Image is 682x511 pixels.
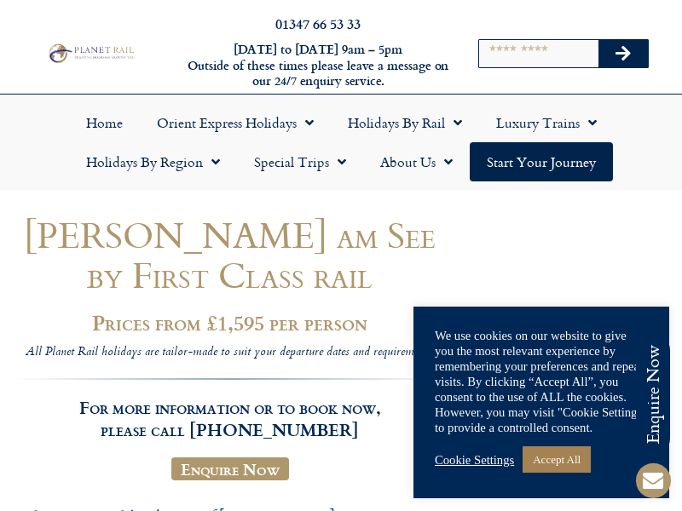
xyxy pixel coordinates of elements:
h3: For more information or to book now, please call [PHONE_NUMBER] [15,378,445,441]
a: Accept All [523,446,591,473]
a: Holidays by Region [69,142,237,181]
img: Planet Rail Train Holidays Logo [45,42,136,64]
a: Luxury Trains [479,103,614,142]
a: Cookie Settings [435,452,514,468]
a: Enquire Now [171,457,289,481]
i: All Planet Rail holidays are tailor-made to suit your departure dates and requirements. [26,342,434,363]
a: Holidays by Rail [331,103,479,142]
h2: Prices from £1,595 per person [15,311,445,334]
nav: Menu [9,103,673,181]
button: Search [598,40,648,67]
a: 01347 66 53 33 [275,14,361,33]
a: Start your Journey [470,142,613,181]
h1: [PERSON_NAME] am See by First Class rail [15,215,445,296]
a: Special Trips [237,142,363,181]
a: About Us [363,142,470,181]
a: Home [69,103,140,142]
h6: [DATE] to [DATE] 9am – 5pm Outside of these times please leave a message on our 24/7 enquiry serv... [186,42,450,89]
div: We use cookies on our website to give you the most relevant experience by remembering your prefer... [435,328,648,435]
a: Orient Express Holidays [140,103,331,142]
